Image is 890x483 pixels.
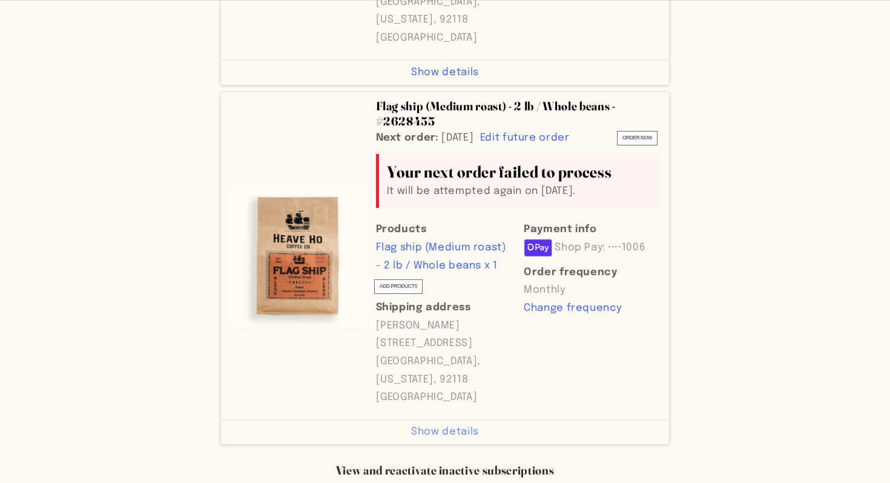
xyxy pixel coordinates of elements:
[376,242,507,271] a: Flag ship (Medium roast) - 2 lb / Whole beans x 1
[622,133,652,143] span: Order now
[376,154,659,208] div: It will be attempted again on [DATE].
[374,279,423,294] button: ADD PRODUCTS
[617,131,658,145] button: Order now
[441,133,473,143] span: [DATE]
[380,282,418,291] span: ADD PRODUCTS
[376,221,512,239] span: Products
[480,133,570,143] span: Edit future order
[555,239,605,257] span: Shop Pay:
[411,423,479,441] span: Show details
[376,299,471,317] span: Shipping address
[376,133,439,143] span: Next order:
[524,221,659,239] span: Payment info
[376,99,659,130] h3: Flag ship (Medium roast) - 2 lb / Whole beans - #2628455
[376,317,512,335] p: [PERSON_NAME]
[387,162,651,182] h2: Your next order failed to process
[336,463,555,478] h3: View and reactivate inactive subscriptions
[376,353,512,388] p: [GEOGRAPHIC_DATA], [US_STATE], 92118
[376,29,512,47] p: [GEOGRAPHIC_DATA]
[622,239,646,257] span: 1006
[411,64,479,82] span: Show details
[608,242,622,255] span: ····
[524,281,659,299] p: Monthly
[376,388,512,407] p: [GEOGRAPHIC_DATA]
[524,299,659,318] span: Change frequency
[376,335,512,353] p: [STREET_ADDRESS]
[524,264,659,282] span: Order frequency
[228,185,369,327] a: Line item image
